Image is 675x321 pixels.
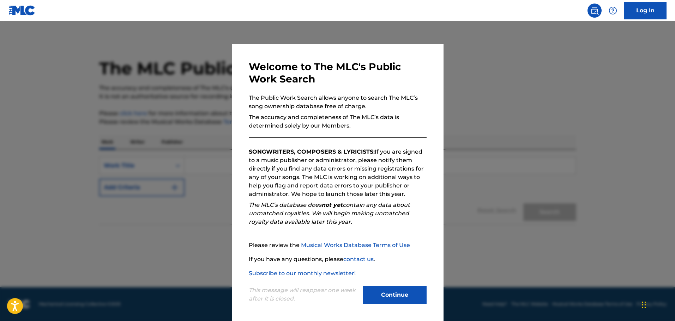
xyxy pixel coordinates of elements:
p: This message will reappear one week after it is closed. [249,286,359,303]
div: Help [606,4,620,18]
p: The Public Work Search allows anyone to search The MLC’s song ownership database free of charge. [249,94,427,111]
em: The MLC’s database does contain any data about unmatched royalties. We will begin making unmatche... [249,202,410,225]
button: Continue [363,286,427,304]
a: Log In [624,2,667,19]
a: Musical Works Database Terms of Use [301,242,410,248]
h3: Welcome to The MLC's Public Work Search [249,61,427,85]
div: Drag [642,294,646,315]
p: If you are signed to a music publisher or administrator, please notify them directly if you find ... [249,148,427,198]
img: search [590,6,599,15]
img: MLC Logo [8,5,36,16]
iframe: Chat Widget [640,287,675,321]
img: help [609,6,617,15]
strong: SONGWRITERS, COMPOSERS & LYRICISTS: [249,148,375,155]
p: If you have any questions, please . [249,255,427,264]
p: The accuracy and completeness of The MLC’s data is determined solely by our Members. [249,113,427,130]
a: contact us [343,256,374,263]
p: Please review the [249,241,427,249]
strong: not yet [321,202,343,208]
a: Subscribe to our monthly newsletter! [249,270,356,277]
a: Public Search [587,4,602,18]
